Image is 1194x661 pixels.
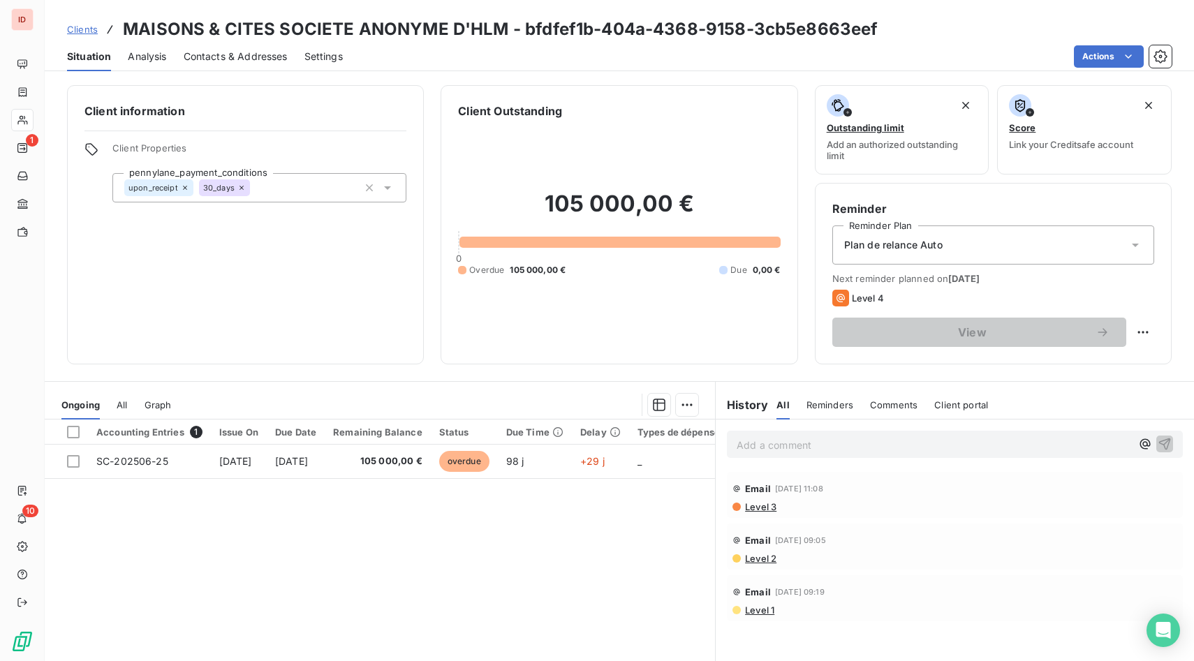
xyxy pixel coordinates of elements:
div: Open Intercom Messenger [1147,614,1180,647]
div: Issue On [219,426,258,438]
span: View [849,327,1096,338]
span: Level 4 [852,292,884,304]
span: Comments [870,399,917,410]
div: Remaining Balance [333,426,422,438]
span: [DATE] 09:19 [775,588,825,596]
div: Due Time [506,426,563,438]
span: Reminders [806,399,853,410]
span: Outstanding limit [827,122,904,133]
span: [DATE] [219,455,252,467]
span: 0,00 € [753,264,781,276]
h6: Client Outstanding [458,103,562,119]
span: Score [1009,122,1035,133]
span: Client portal [934,399,988,410]
div: Status [439,426,489,438]
button: Actions [1074,45,1144,68]
div: Types de dépenses / revenus [637,426,770,438]
span: Due [730,264,746,276]
span: SC-202506-25 [96,455,168,467]
span: 0 [456,253,462,264]
span: [DATE] 11:08 [775,484,823,493]
span: 30_days [203,184,235,192]
span: 98 j [506,455,524,467]
div: Due Date [275,426,316,438]
button: ScoreLink your Creditsafe account [997,85,1172,174]
span: 105 000,00 € [333,454,422,468]
span: Plan de relance Auto [844,238,943,252]
span: [DATE] 09:05 [775,536,826,544]
img: Logo LeanPay [11,630,34,653]
h6: Client information [84,103,406,119]
span: 10 [22,505,38,517]
span: Client Properties [112,142,406,162]
input: Add a tag [250,181,261,194]
span: upon_receipt [128,184,178,192]
span: All [776,399,789,410]
a: Clients [67,22,98,36]
span: Ongoing [61,399,100,410]
span: Graph [145,399,172,410]
span: Clients [67,24,98,35]
span: [DATE] [275,455,308,467]
span: Email [745,483,771,494]
span: Link your Creditsafe account [1009,139,1133,150]
span: Add an authorized outstanding limit [827,139,978,161]
span: +29 j [580,455,605,467]
span: [DATE] [948,273,980,284]
div: Accounting Entries [96,426,202,438]
button: Outstanding limitAdd an authorized outstanding limit [815,85,989,174]
span: Level 1 [744,604,774,616]
span: Contacts & Addresses [184,50,288,64]
span: Next reminder planned on [832,273,1154,284]
button: View [832,318,1126,347]
span: Settings [304,50,343,64]
span: _ [637,455,642,467]
h2: 105 000,00 € [458,190,780,232]
span: All [117,399,127,410]
h6: Reminder [832,200,1154,217]
span: Situation [67,50,111,64]
h3: MAISONS & CITES SOCIETE ANONYME D'HLM - bfdfef1b-404a-4368-9158-3cb5e8663eef [123,17,878,42]
span: Email [745,535,771,546]
div: Delay [580,426,621,438]
span: 105 000,00 € [510,264,566,276]
span: 1 [190,426,202,438]
span: 1 [26,134,38,147]
span: Level 2 [744,553,776,564]
span: Email [745,586,771,597]
h6: History [716,396,768,413]
span: Overdue [469,264,504,276]
span: Analysis [128,50,166,64]
span: overdue [439,451,489,472]
span: Level 3 [744,501,776,512]
div: ID [11,8,34,31]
